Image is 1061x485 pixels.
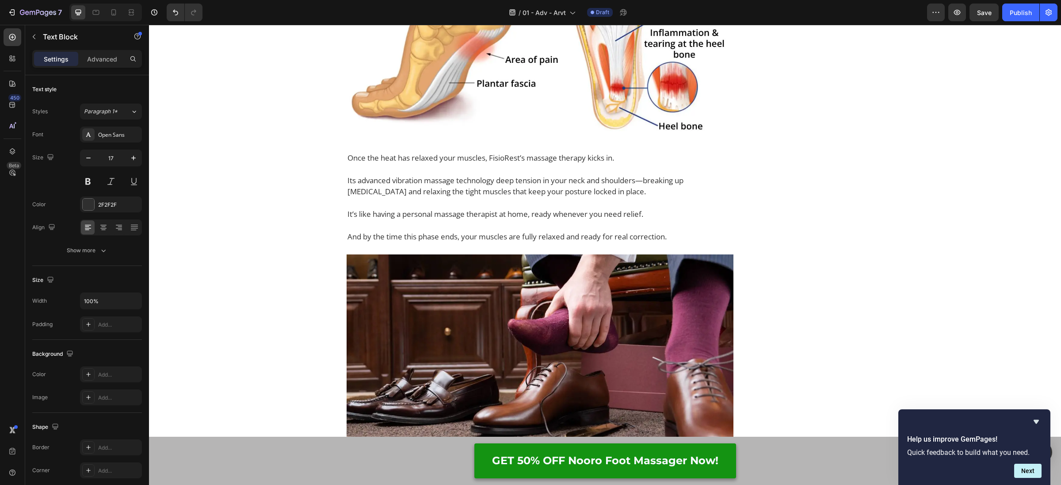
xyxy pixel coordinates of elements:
[198,206,584,218] p: And by the time this phase ends, your muscles are fully relaxed and ready for real correction.
[87,54,117,64] p: Advanced
[907,416,1042,478] div: Help us improve GemPages!
[1010,8,1032,17] div: Publish
[98,394,140,402] div: Add...
[32,466,50,474] div: Corner
[32,348,75,360] div: Background
[32,242,142,258] button: Show more
[596,8,609,16] span: Draft
[1014,464,1042,478] button: Next question
[32,152,56,164] div: Size
[4,4,66,21] button: 7
[1031,416,1042,427] button: Hide survey
[198,127,584,219] div: Rich Text Editor. Editing area: main
[98,467,140,475] div: Add...
[44,54,69,64] p: Settings
[32,443,50,451] div: Border
[67,246,108,255] div: Show more
[98,371,140,379] div: Add...
[32,370,46,378] div: Color
[7,162,21,169] div: Beta
[198,150,584,173] p: Its advanced vibration massage technology deep tension in your neck and shoulders—breaking up [ME...
[149,25,1061,485] iframe: Design area
[98,444,140,452] div: Add...
[343,430,569,443] p: GET 50% OFF Nooro Foot Massager Now!
[325,419,587,454] a: GET 50% OFF Nooro Foot Massager Now!
[519,8,521,17] span: /
[98,321,140,329] div: Add...
[32,274,56,286] div: Size
[969,4,999,21] button: Save
[977,9,992,16] span: Save
[32,297,47,305] div: Width
[198,127,584,139] p: Once the heat has relaxed your muscles, FisioRest’s massage therapy kicks in.
[32,320,53,328] div: Padding
[32,200,46,208] div: Color
[32,131,43,139] div: Font
[167,4,202,21] div: Undo/Redo
[1002,4,1039,21] button: Publish
[32,85,57,93] div: Text style
[32,421,61,433] div: Shape
[58,7,62,18] p: 7
[32,108,48,115] div: Styles
[98,201,140,209] div: 2F2F2F
[198,184,584,195] p: It’s like having a personal massage therapist at home, ready whenever you need relief.
[198,230,584,447] img: 1726063359257_2_1_.webp
[98,131,140,139] div: Open Sans
[80,104,142,119] button: Paragraph 1*
[80,293,141,309] input: Auto
[32,393,48,401] div: Image
[43,31,118,42] p: Text Block
[8,94,21,101] div: 450
[32,222,57,234] div: Align
[523,8,566,17] span: 01 - Adv - Arvt
[84,108,118,115] span: Paragraph 1*
[907,434,1042,445] h2: Help us improve GemPages!
[907,448,1042,457] p: Quick feedback to build what you need.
